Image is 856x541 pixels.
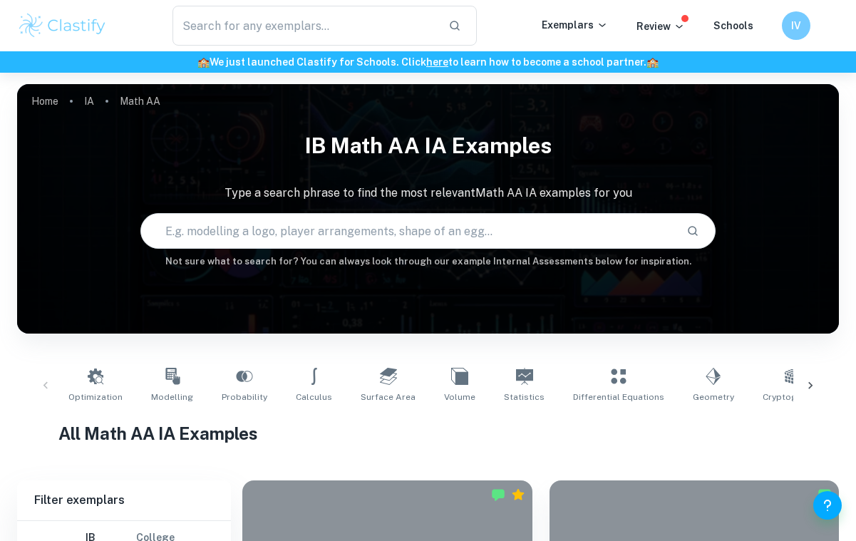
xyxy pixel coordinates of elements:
[120,93,160,109] p: Math AA
[818,488,832,502] img: Marked
[813,491,842,520] button: Help and Feedback
[17,185,839,202] p: Type a search phrase to find the most relevant Math AA IA examples for you
[197,56,210,68] span: 🏫
[713,20,753,31] a: Schools
[573,391,664,403] span: Differential Equations
[17,254,839,269] h6: Not sure what to search for? You can always look through our example Internal Assessments below f...
[542,17,608,33] p: Exemplars
[31,91,58,111] a: Home
[646,56,659,68] span: 🏫
[444,391,475,403] span: Volume
[3,54,853,70] h6: We just launched Clastify for Schools. Click to learn how to become a school partner.
[504,391,545,403] span: Statistics
[693,391,734,403] span: Geometry
[17,11,108,40] img: Clastify logo
[151,391,193,403] span: Modelling
[17,124,839,168] h1: IB Math AA IA examples
[58,421,798,446] h1: All Math AA IA Examples
[172,6,436,46] input: Search for any exemplars...
[788,18,805,34] h6: IV
[763,391,820,403] span: Cryptography
[84,91,94,111] a: IA
[681,219,705,243] button: Search
[222,391,267,403] span: Probability
[782,11,810,40] button: IV
[361,391,416,403] span: Surface Area
[141,211,675,251] input: E.g. modelling a logo, player arrangements, shape of an egg...
[68,391,123,403] span: Optimization
[491,488,505,502] img: Marked
[296,391,332,403] span: Calculus
[511,488,525,502] div: Premium
[636,19,685,34] p: Review
[17,480,231,520] h6: Filter exemplars
[426,56,448,68] a: here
